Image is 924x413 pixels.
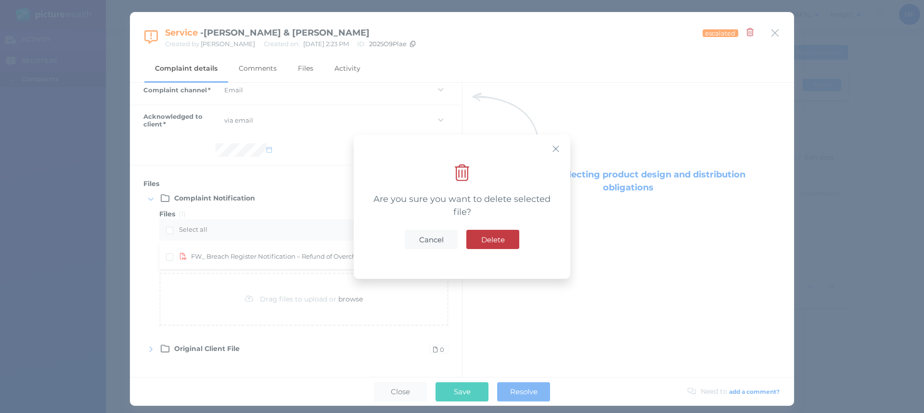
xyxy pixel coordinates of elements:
span: Delete [476,235,510,244]
span: Cancel [414,235,449,244]
button: Delete [466,230,519,249]
button: Cancel [405,230,458,249]
button: Close [541,135,570,163]
span: Are you sure you want to delete selected file? [373,194,551,217]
